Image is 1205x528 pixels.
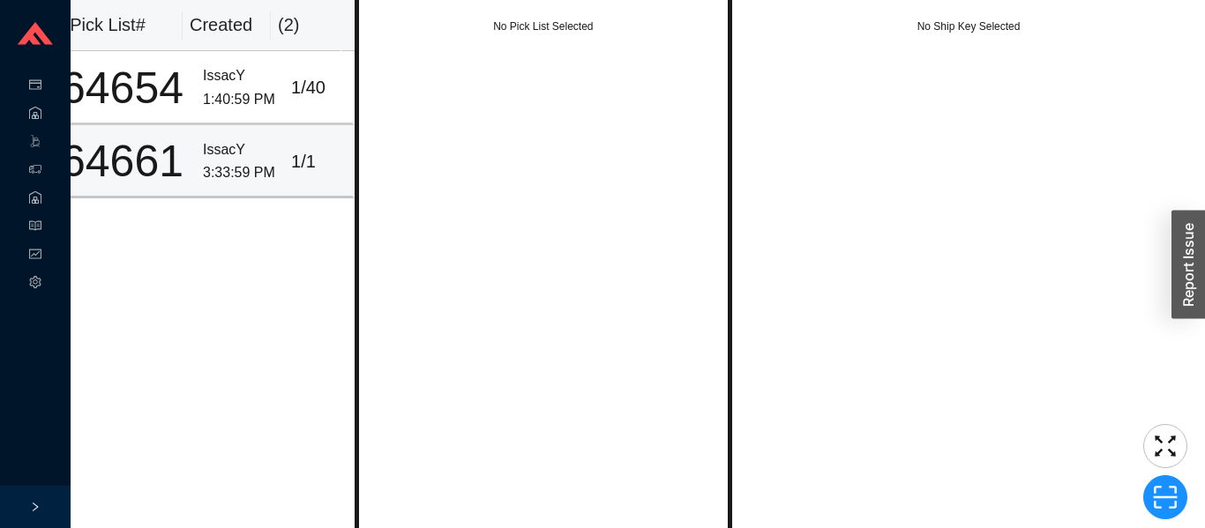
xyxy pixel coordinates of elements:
span: scan [1144,484,1186,510]
div: 1 / 40 [291,73,345,102]
span: right [30,502,41,512]
div: No Ship Key Selected [732,18,1205,35]
div: 1 / 1 [291,147,345,176]
span: credit-card [29,72,41,100]
div: IssacY [203,64,277,88]
button: scan [1143,475,1187,519]
div: IssacY [203,138,277,162]
span: fund [29,242,41,270]
span: read [29,213,41,242]
button: fullscreen [1143,424,1187,468]
div: No Pick List Selected [359,18,729,35]
div: 3:33:59 PM [203,161,277,185]
span: fullscreen [1144,433,1186,459]
div: 1:40:59 PM [203,88,277,112]
div: 64661 [56,139,189,183]
span: setting [29,270,41,298]
div: ( 2 ) [278,11,334,40]
div: 64654 [56,66,189,110]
